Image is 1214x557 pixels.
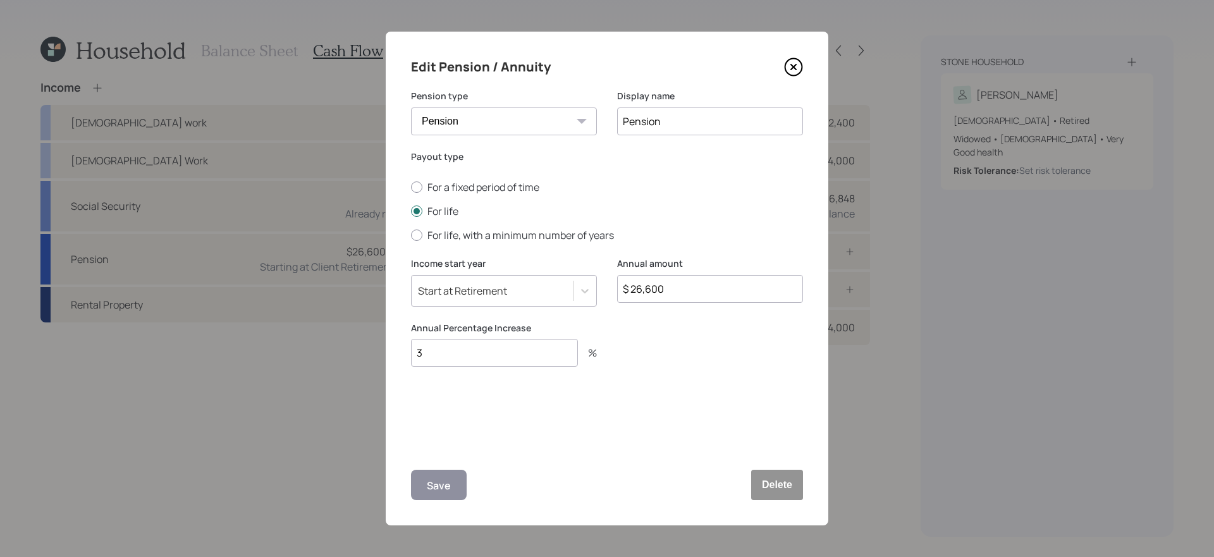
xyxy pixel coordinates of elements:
[427,477,451,494] div: Save
[617,90,803,102] label: Display name
[411,204,803,218] label: For life
[418,284,507,298] div: Start at Retirement
[411,257,597,270] label: Income start year
[617,257,803,270] label: Annual amount
[411,228,803,242] label: For life, with a minimum number of years
[411,322,597,334] label: Annual Percentage Increase
[411,90,597,102] label: Pension type
[411,180,803,194] label: For a fixed period of time
[411,470,467,500] button: Save
[411,150,803,163] label: Payout type
[411,57,551,77] h4: Edit Pension / Annuity
[751,470,803,500] button: Delete
[578,348,597,358] div: %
